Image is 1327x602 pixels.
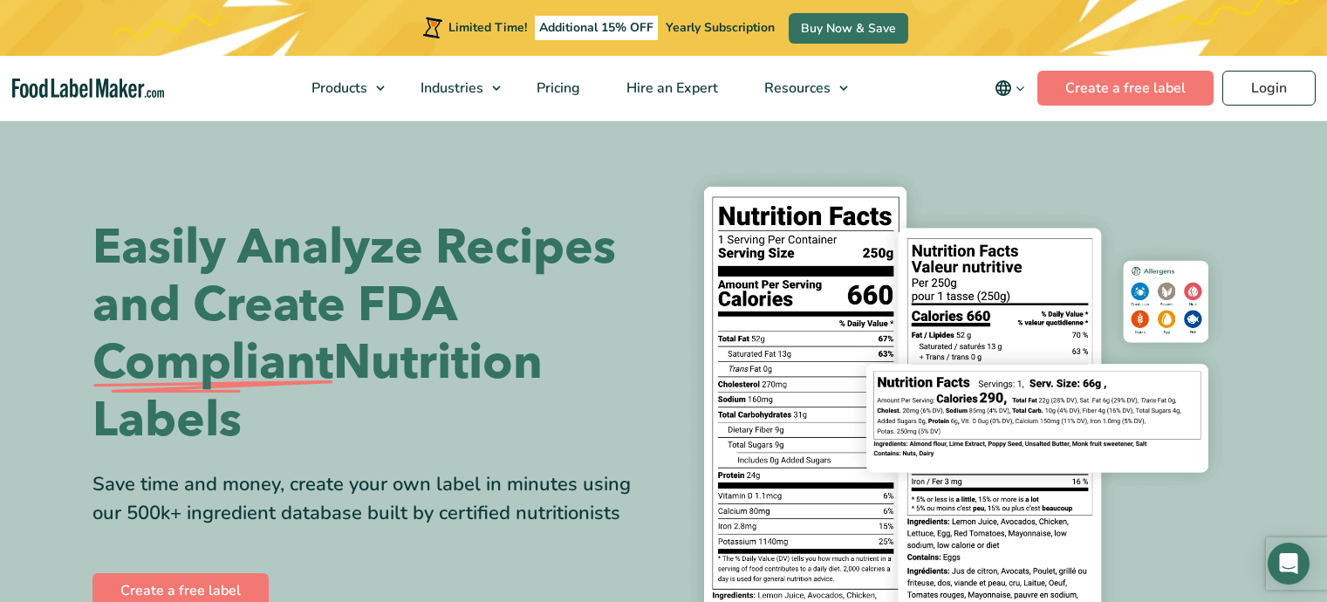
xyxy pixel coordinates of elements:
[289,56,393,120] a: Products
[604,56,737,120] a: Hire an Expert
[415,79,485,98] span: Industries
[1037,71,1214,106] a: Create a free label
[531,79,582,98] span: Pricing
[535,16,658,40] span: Additional 15% OFF
[666,19,775,36] span: Yearly Subscription
[759,79,832,98] span: Resources
[92,470,651,528] div: Save time and money, create your own label in minutes using our 500k+ ingredient database built b...
[92,219,651,449] h1: Easily Analyze Recipes and Create FDA Nutrition Labels
[1268,543,1310,585] div: Open Intercom Messenger
[621,79,720,98] span: Hire an Expert
[448,19,527,36] span: Limited Time!
[789,13,908,44] a: Buy Now & Save
[306,79,369,98] span: Products
[742,56,857,120] a: Resources
[1222,71,1316,106] a: Login
[92,334,333,392] span: Compliant
[514,56,599,120] a: Pricing
[398,56,510,120] a: Industries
